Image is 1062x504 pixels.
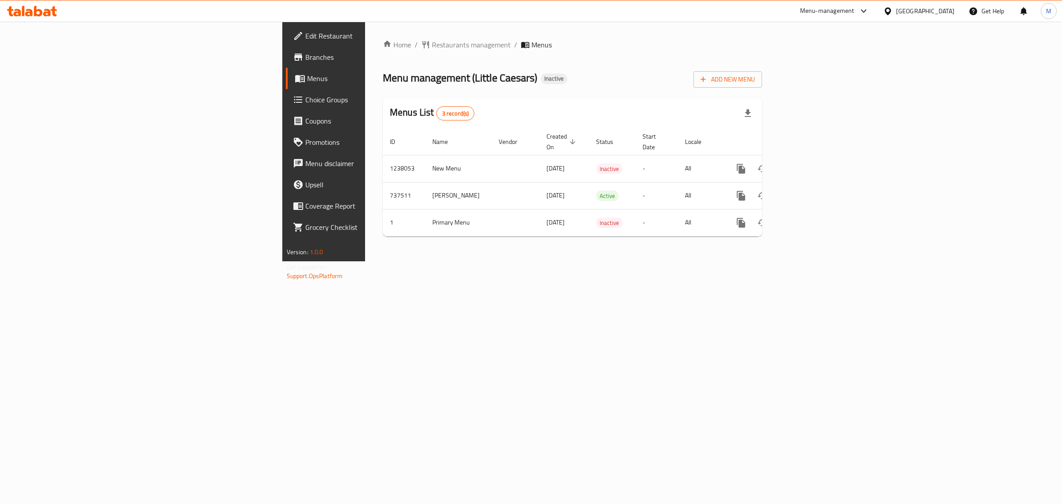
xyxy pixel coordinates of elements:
[390,106,474,120] h2: Menus List
[432,39,511,50] span: Restaurants management
[305,179,453,190] span: Upsell
[678,209,723,236] td: All
[286,25,460,47] a: Edit Restaurant
[752,212,773,233] button: Change Status
[723,128,823,155] th: Actions
[286,217,460,238] a: Grocery Checklist
[514,39,517,50] li: /
[546,217,565,228] span: [DATE]
[800,6,854,16] div: Menu-management
[731,212,752,233] button: more
[310,246,323,258] span: 1.0.0
[752,158,773,179] button: Change Status
[546,190,565,201] span: [DATE]
[287,261,327,273] span: Get support on:
[596,191,619,201] span: Active
[287,270,343,282] a: Support.OpsPlatform
[305,158,453,169] span: Menu disclaimer
[305,201,453,211] span: Coverage Report
[437,109,474,118] span: 3 record(s)
[596,218,623,228] span: Inactive
[390,136,407,147] span: ID
[635,182,678,209] td: -
[305,31,453,41] span: Edit Restaurant
[286,110,460,132] a: Coupons
[307,73,453,84] span: Menus
[286,153,460,174] a: Menu disclaimer
[286,68,460,89] a: Menus
[286,132,460,153] a: Promotions
[643,131,667,152] span: Start Date
[531,39,552,50] span: Menus
[383,128,823,236] table: enhanced table
[305,222,453,233] span: Grocery Checklist
[1046,6,1051,16] span: M
[287,246,308,258] span: Version:
[541,74,567,84] div: Inactive
[286,174,460,195] a: Upsell
[383,68,537,88] span: Menu management ( Little Caesars )
[546,163,565,174] span: [DATE]
[596,136,625,147] span: Status
[685,136,713,147] span: Locale
[752,185,773,206] button: Change Status
[596,217,623,228] div: Inactive
[421,39,511,50] a: Restaurants management
[436,106,475,120] div: Total records count
[432,136,459,147] span: Name
[286,195,460,217] a: Coverage Report
[635,155,678,182] td: -
[678,155,723,182] td: All
[305,137,453,147] span: Promotions
[286,47,460,68] a: Branches
[700,74,755,85] span: Add New Menu
[305,116,453,126] span: Coupons
[499,136,529,147] span: Vendor
[596,163,623,174] div: Inactive
[731,185,752,206] button: more
[305,94,453,105] span: Choice Groups
[731,158,752,179] button: more
[286,89,460,110] a: Choice Groups
[596,164,623,174] span: Inactive
[693,71,762,88] button: Add New Menu
[305,52,453,62] span: Branches
[546,131,578,152] span: Created On
[678,182,723,209] td: All
[635,209,678,236] td: -
[541,75,567,82] span: Inactive
[896,6,954,16] div: [GEOGRAPHIC_DATA]
[737,103,758,124] div: Export file
[596,190,619,201] div: Active
[383,39,762,50] nav: breadcrumb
